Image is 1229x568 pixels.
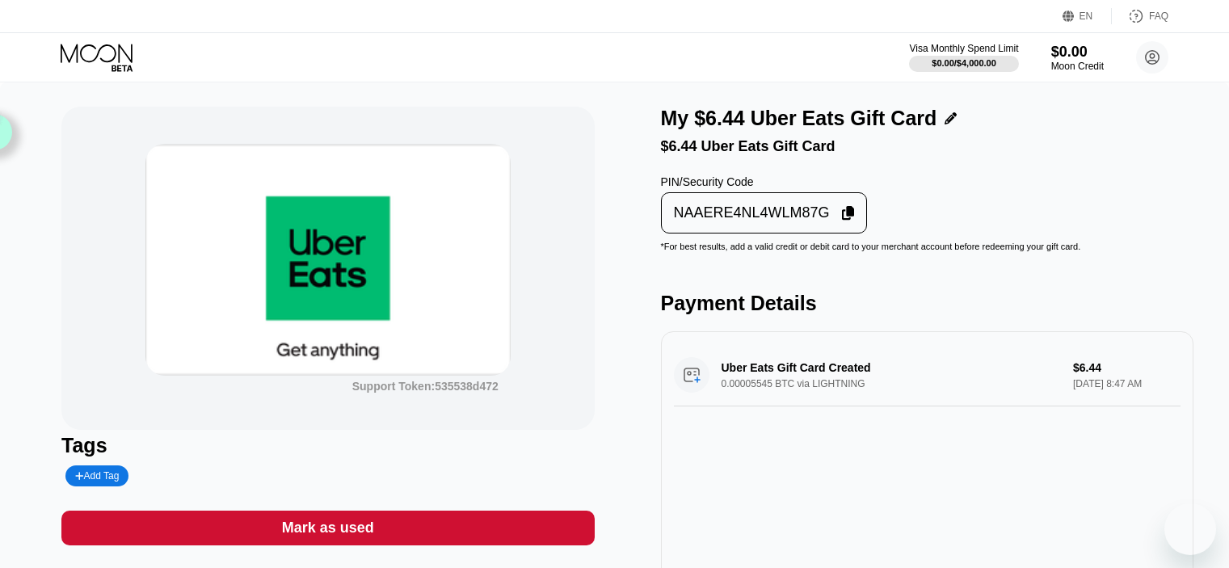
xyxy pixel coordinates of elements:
div: $6.44 Uber Eats Gift Card [661,138,1193,155]
div: EN [1080,11,1093,22]
div: My $6.44 Uber Eats Gift Card [661,107,937,130]
div: NAAERE4NL4WLM87G [674,204,830,222]
div: Tags [61,434,594,457]
div: Support Token: 535538d472 [352,380,499,393]
div: Support Token:535538d472 [352,380,499,393]
div: Payment Details [661,292,1193,315]
div: Visa Monthly Spend Limit [909,43,1018,54]
div: Add Tag [65,465,128,486]
div: NAAERE4NL4WLM87G [661,192,868,234]
div: PIN/Security Code [661,175,868,188]
div: Mark as used [282,519,374,537]
div: $0.00Moon Credit [1051,44,1104,72]
iframe: Button to launch messaging window [1164,503,1216,555]
div: FAQ [1149,11,1168,22]
div: * For best results, add a valid credit or debit card to your merchant account before redeeming yo... [661,242,1193,251]
div: $0.00 [1051,44,1104,61]
div: $0.00 / $4,000.00 [932,58,996,68]
div: Add Tag [75,470,119,482]
div: FAQ [1112,8,1168,24]
div: Moon Credit [1051,61,1104,72]
div: EN [1063,8,1112,24]
div: Visa Monthly Spend Limit$0.00/$4,000.00 [909,43,1018,72]
div: Mark as used [61,511,594,545]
